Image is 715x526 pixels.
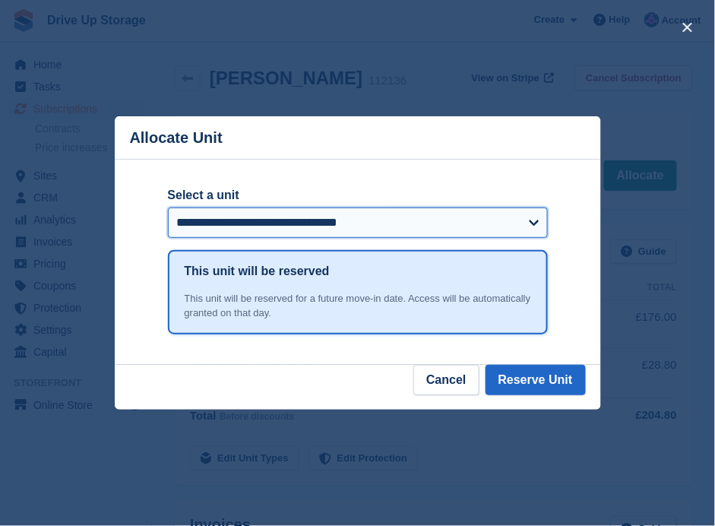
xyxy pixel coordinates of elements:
[185,262,330,280] h1: This unit will be reserved
[675,15,700,40] button: close
[130,129,223,147] p: Allocate Unit
[413,365,479,395] button: Cancel
[185,291,531,321] div: This unit will be reserved for a future move-in date. Access will be automatically granted on tha...
[486,365,586,395] button: Reserve Unit
[168,186,548,204] label: Select a unit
